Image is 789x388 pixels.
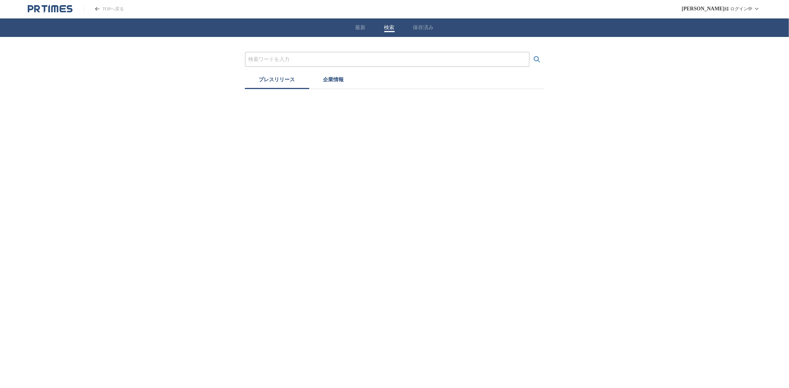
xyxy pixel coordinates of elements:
a: PR TIMESのトップページはこちら [28,4,73,13]
button: プレスリリース [245,73,309,89]
button: 検索 [384,24,395,31]
button: 検索する [530,52,544,67]
a: PR TIMESのトップページはこちら [84,6,124,12]
input: プレスリリースおよび企業を検索する [249,55,526,64]
button: 最新 [355,24,366,31]
span: [PERSON_NAME] [682,6,725,12]
button: 企業情報 [309,73,358,89]
button: 保存済み [413,24,434,31]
